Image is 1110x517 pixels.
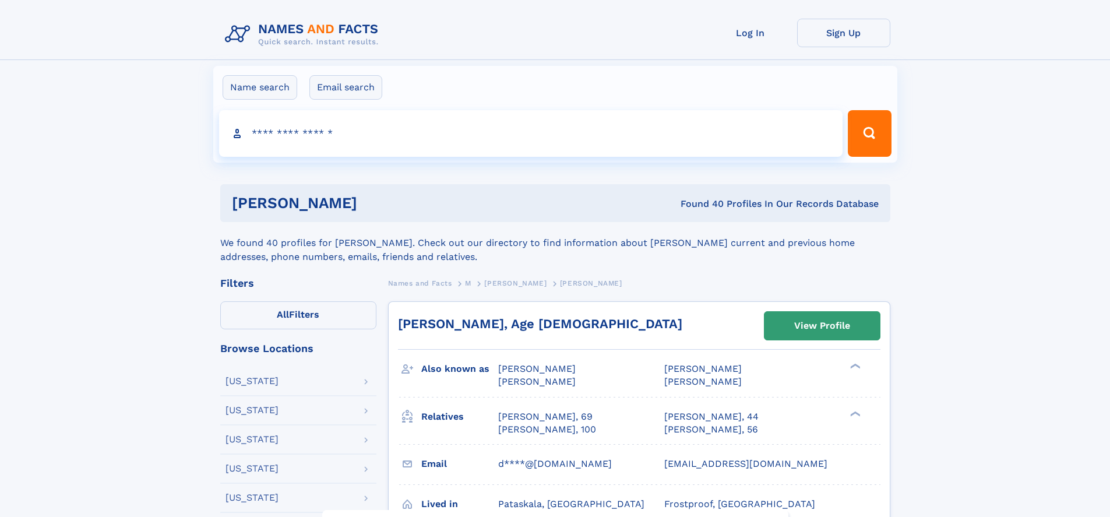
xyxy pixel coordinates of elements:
span: [PERSON_NAME] [664,363,742,374]
img: Logo Names and Facts [220,19,388,50]
div: [US_STATE] [225,377,279,386]
a: [PERSON_NAME] [484,276,547,290]
div: ❯ [847,410,861,417]
div: [US_STATE] [225,406,279,415]
div: Found 40 Profiles In Our Records Database [519,198,879,210]
span: Pataskala, [GEOGRAPHIC_DATA] [498,498,644,509]
div: Browse Locations [220,343,376,354]
label: Name search [223,75,297,100]
a: [PERSON_NAME], 100 [498,423,596,436]
h3: Lived in [421,494,498,514]
span: [PERSON_NAME] [560,279,622,287]
h3: Email [421,454,498,474]
h3: Relatives [421,407,498,427]
div: We found 40 profiles for [PERSON_NAME]. Check out our directory to find information about [PERSON... [220,222,890,264]
label: Email search [309,75,382,100]
div: [US_STATE] [225,464,279,473]
a: Names and Facts [388,276,452,290]
span: Frostproof, [GEOGRAPHIC_DATA] [664,498,815,509]
label: Filters [220,301,376,329]
span: [PERSON_NAME] [498,363,576,374]
a: M [465,276,471,290]
span: [PERSON_NAME] [664,376,742,387]
a: [PERSON_NAME], 44 [664,410,759,423]
a: [PERSON_NAME], Age [DEMOGRAPHIC_DATA] [398,316,682,331]
span: All [277,309,289,320]
span: M [465,279,471,287]
h1: [PERSON_NAME] [232,196,519,210]
a: Log In [704,19,797,47]
span: [PERSON_NAME] [498,376,576,387]
a: [PERSON_NAME], 56 [664,423,758,436]
div: ❯ [847,363,861,370]
div: Filters [220,278,376,289]
button: Search Button [848,110,891,157]
a: [PERSON_NAME], 69 [498,410,593,423]
a: Sign Up [797,19,890,47]
input: search input [219,110,843,157]
div: [US_STATE] [225,493,279,502]
span: [EMAIL_ADDRESS][DOMAIN_NAME] [664,458,827,469]
div: [US_STATE] [225,435,279,444]
div: View Profile [794,312,850,339]
span: [PERSON_NAME] [484,279,547,287]
a: View Profile [764,312,880,340]
h3: Also known as [421,359,498,379]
